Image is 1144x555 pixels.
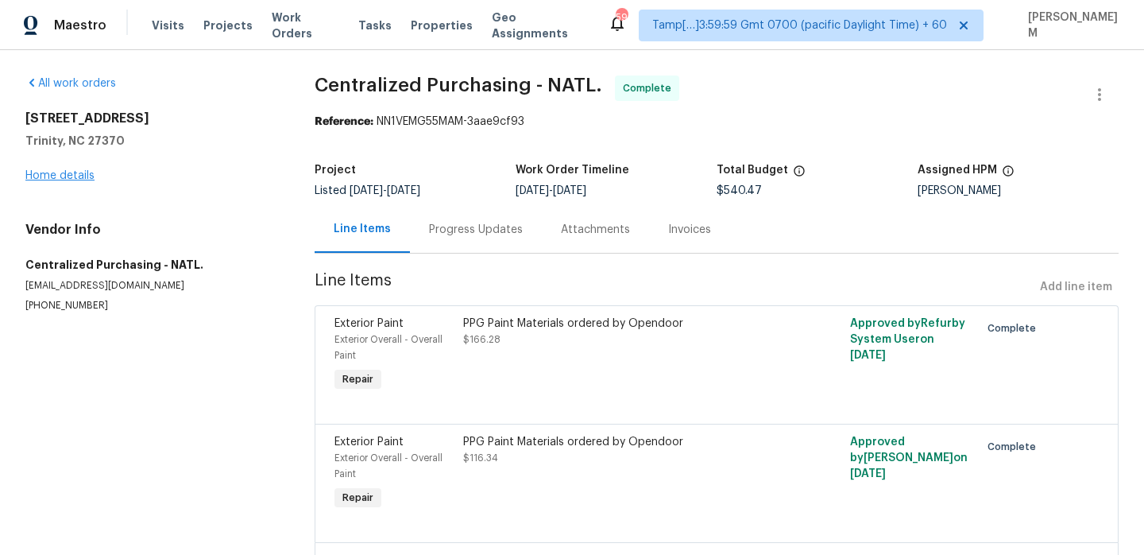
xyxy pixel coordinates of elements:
span: Centralized Purchasing - NATL. [315,76,602,95]
span: [DATE] [850,468,886,479]
span: Maestro [54,17,106,33]
span: Complete [987,320,1042,336]
h2: [STREET_ADDRESS] [25,111,276,126]
span: [DATE] [516,185,549,196]
div: PPG Paint Materials ordered by Opendoor [463,434,776,450]
span: Tamp[…]3:59:59 Gmt 0700 (pacific Daylight Time) + 60 [652,17,947,33]
span: Work Orders [272,10,339,41]
div: Invoices [668,222,711,238]
b: Reference: [315,116,373,127]
div: [PERSON_NAME] [918,185,1119,196]
span: Visits [152,17,184,33]
span: Repair [336,490,380,506]
h5: Assigned HPM [918,165,997,176]
a: All work orders [25,78,116,89]
h5: Total Budget [717,165,788,176]
div: Progress Updates [429,222,523,238]
span: Exterior Paint [334,318,404,329]
span: [PERSON_NAME] M [1022,10,1120,41]
span: [DATE] [850,350,886,361]
span: $116.34 [463,453,498,463]
p: [PHONE_NUMBER] [25,299,276,312]
span: The hpm assigned to this work order. [1002,165,1015,185]
div: Line Items [334,221,391,237]
span: Listed [315,185,420,196]
span: Repair [336,371,380,387]
span: - [350,185,420,196]
span: $166.28 [463,335,500,344]
a: Home details [25,170,95,181]
h5: Centralized Purchasing - NATL. [25,257,276,273]
span: Properties [411,17,473,33]
div: Attachments [561,222,630,238]
span: [DATE] [553,185,586,196]
span: Exterior Paint [334,437,404,448]
span: Complete [987,439,1042,455]
span: Exterior Overall - Overall Paint [334,453,443,479]
span: $540.47 [717,185,762,196]
span: Projects [203,17,253,33]
span: - [516,185,586,196]
span: Approved by Refurby System User on [850,318,965,361]
h5: Work Order Timeline [516,165,629,176]
div: NN1VEMG55MAM-3aae9cf93 [315,114,1119,130]
h5: Trinity, NC 27370 [25,133,276,149]
h5: Project [315,165,356,176]
span: The total cost of line items that have been proposed by Opendoor. This sum includes line items th... [793,165,806,185]
p: [EMAIL_ADDRESS][DOMAIN_NAME] [25,279,276,293]
span: Line Items [315,273,1034,302]
h4: Vendor Info [25,222,276,238]
span: Approved by [PERSON_NAME] on [850,437,968,479]
span: Exterior Overall - Overall Paint [334,335,443,360]
span: [DATE] [350,185,383,196]
div: 591 [616,10,627,25]
div: PPG Paint Materials ordered by Opendoor [463,316,776,332]
span: Geo Assignments [492,10,589,41]
span: Tasks [358,20,392,31]
span: [DATE] [387,185,420,196]
span: Complete [623,80,678,96]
